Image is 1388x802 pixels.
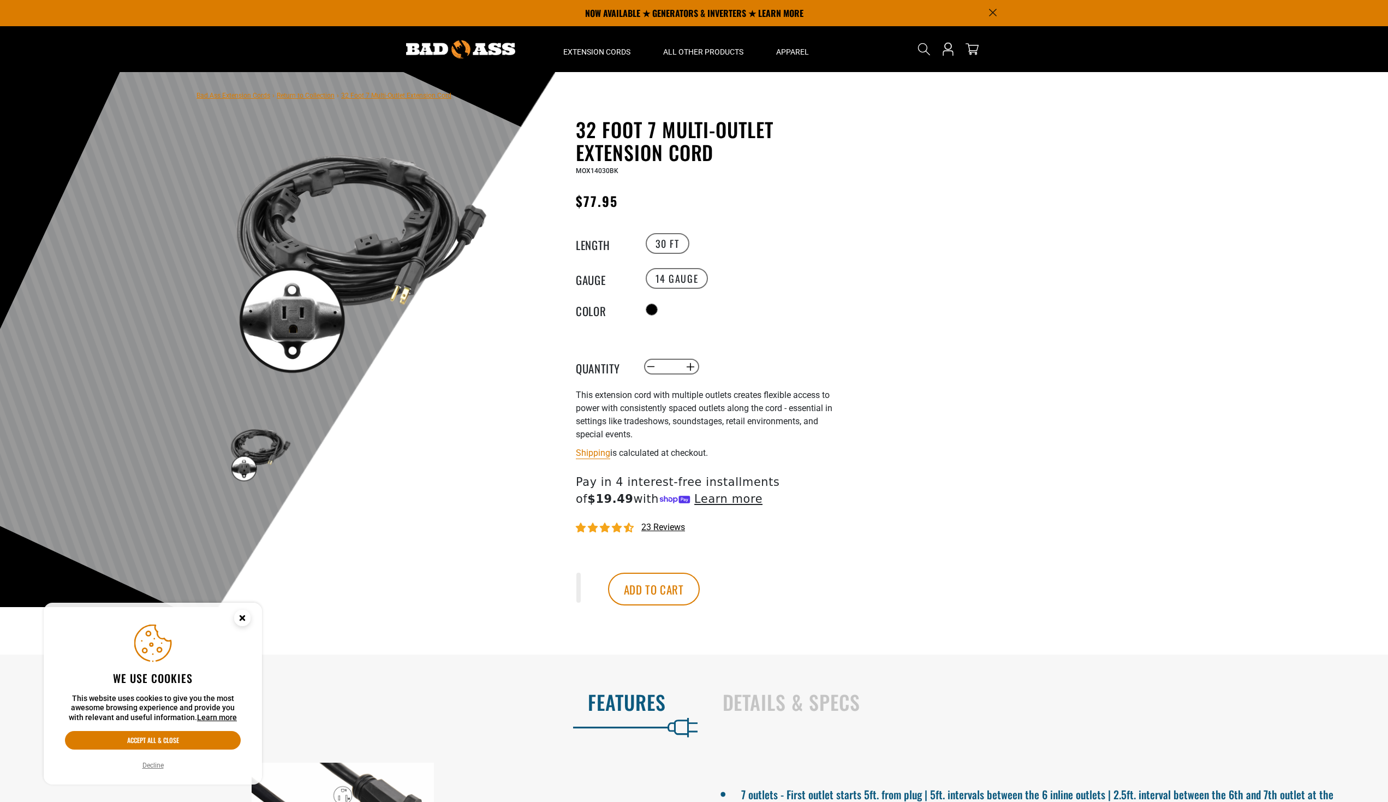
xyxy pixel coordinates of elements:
legend: Gauge [576,271,630,286]
summary: Extension Cords [547,26,647,72]
img: Bad Ass Extension Cords [406,40,515,58]
legend: Color [576,302,630,317]
span: › [337,92,339,99]
span: This extension cord with multiple outlets creates flexible access to power with consistently spac... [576,390,832,439]
span: › [272,92,275,99]
a: Shipping [576,448,610,458]
span: 32 Foot 7 Multi-Outlet Extension Cord [341,92,451,99]
h2: Features [23,691,666,714]
label: 14 Gauge [646,268,708,289]
button: Accept all & close [65,731,241,750]
span: $77.95 [576,191,618,211]
a: Return to Collection [277,92,335,99]
h2: We use cookies [65,671,241,685]
span: Extension Cords [563,47,630,57]
aside: Cookie Consent [44,603,262,785]
span: 23 reviews [641,522,685,532]
span: MOX14030BK [576,167,618,175]
nav: breadcrumbs [196,88,451,102]
summary: All Other Products [647,26,760,72]
a: Bad Ass Extension Cords [196,92,270,99]
img: black [229,420,292,484]
legend: Length [576,236,630,251]
div: is calculated at checkout. [576,445,843,460]
summary: Apparel [760,26,825,72]
summary: Search [915,40,933,58]
label: 30 FT [646,233,689,254]
span: All Other Products [663,47,743,57]
button: Add to cart [608,573,700,605]
img: black [229,120,492,383]
h1: 32 Foot 7 Multi-Outlet Extension Cord [576,118,843,164]
a: Learn more [197,713,237,722]
label: Quantity [576,360,630,374]
span: 4.74 stars [576,523,636,533]
p: This website uses cookies to give you the most awesome browsing experience and provide you with r... [65,694,241,723]
button: Decline [139,760,167,771]
span: Apparel [776,47,809,57]
h2: Details & Specs [723,691,1366,714]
